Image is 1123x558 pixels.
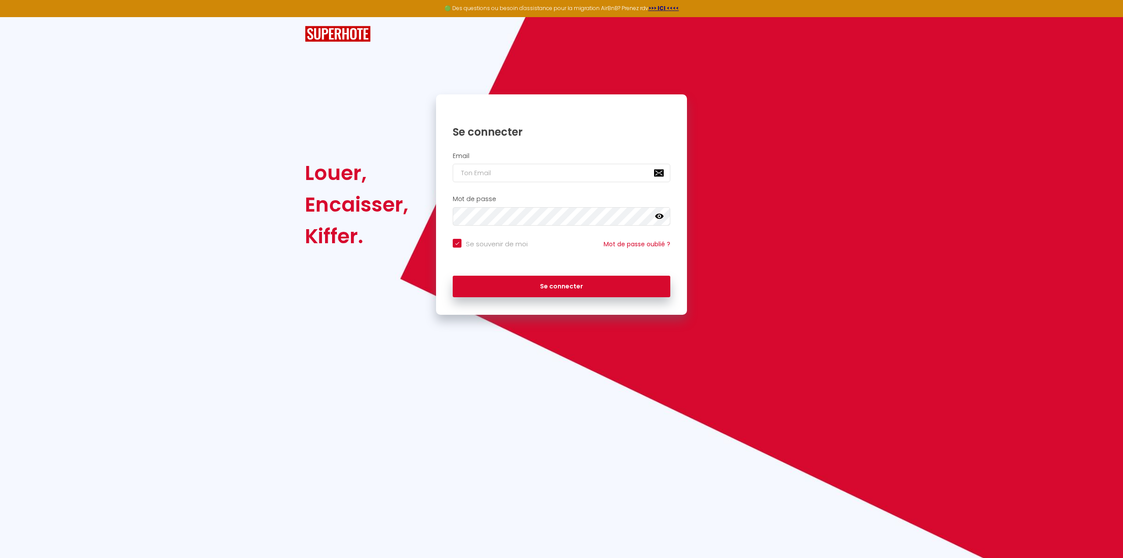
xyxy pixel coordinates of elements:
img: SuperHote logo [305,26,371,42]
div: Encaisser, [305,189,408,220]
div: Kiffer. [305,220,408,252]
a: Mot de passe oublié ? [604,240,670,248]
h2: Email [453,152,670,160]
h2: Mot de passe [453,195,670,203]
h1: Se connecter [453,125,670,139]
a: >>> ICI <<<< [648,4,679,12]
button: Se connecter [453,276,670,298]
div: Louer, [305,157,408,189]
input: Ton Email [453,164,670,182]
